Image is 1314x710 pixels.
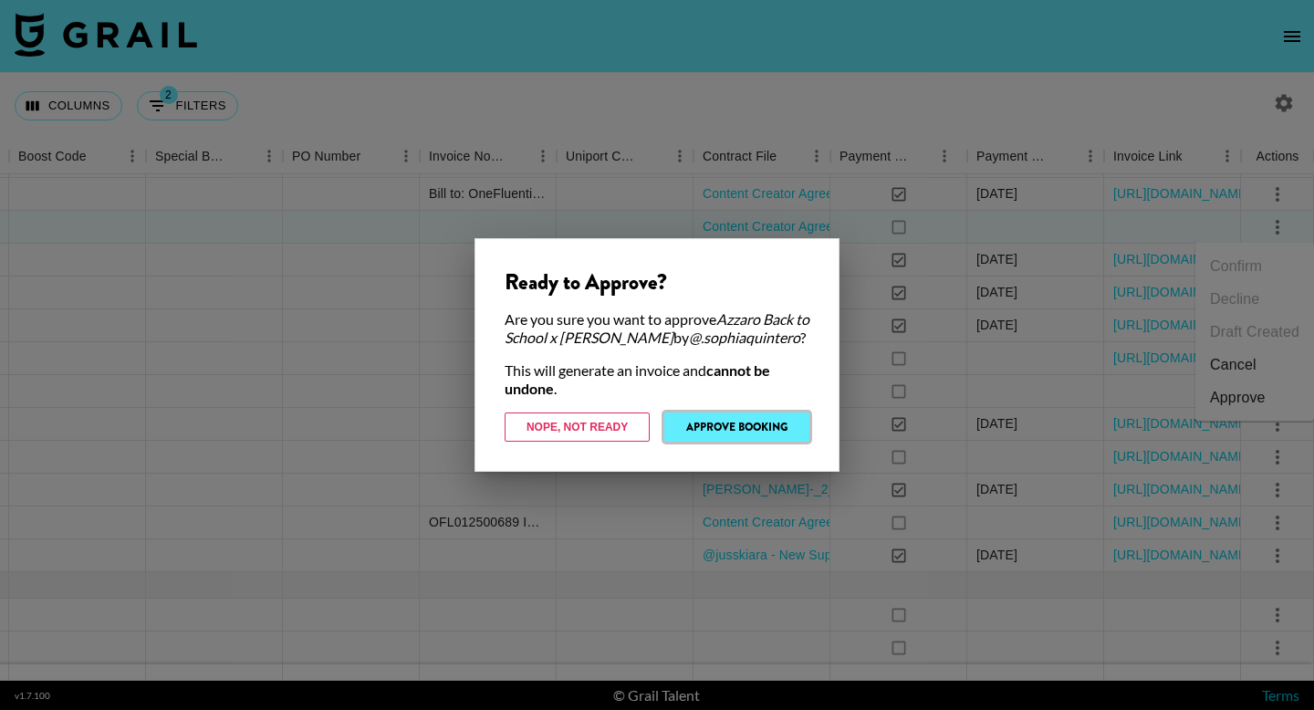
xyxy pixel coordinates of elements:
[505,310,809,347] div: Are you sure you want to approve by ?
[505,310,809,346] em: Azzaro Back to School x [PERSON_NAME]
[664,412,809,442] button: Approve Booking
[505,268,809,296] div: Ready to Approve?
[689,329,800,346] em: @ .sophiaquintero
[505,412,650,442] button: Nope, Not Ready
[505,361,809,398] div: This will generate an invoice and .
[505,361,770,397] strong: cannot be undone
